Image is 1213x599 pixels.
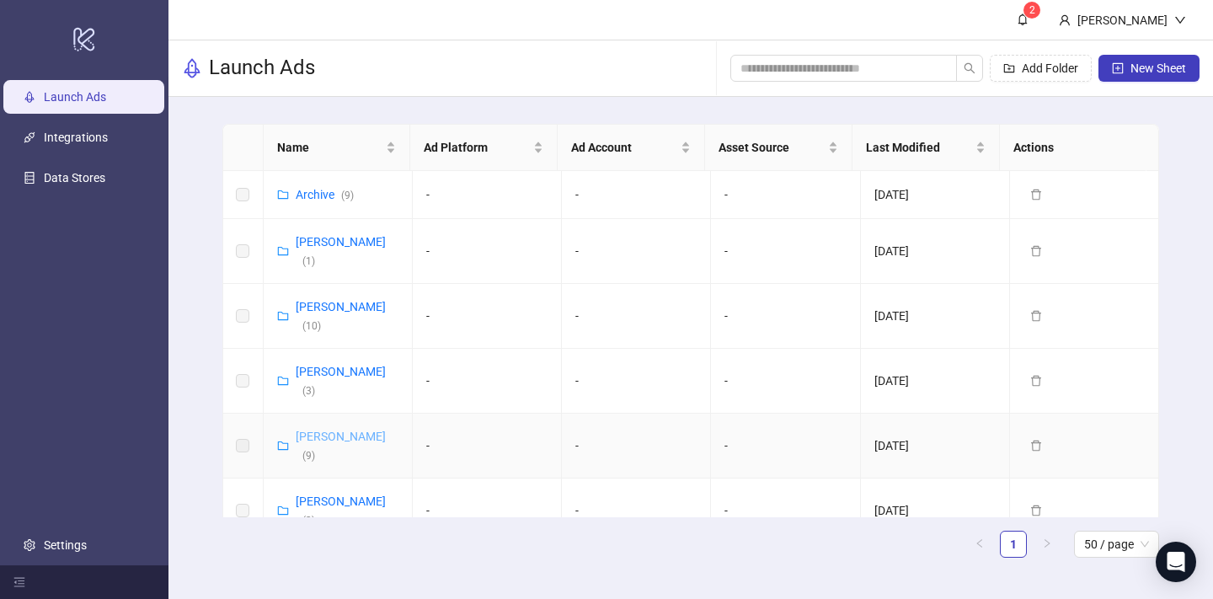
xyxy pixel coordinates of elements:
[277,138,383,157] span: Name
[1130,62,1186,75] span: New Sheet
[277,375,289,387] span: folder
[558,125,705,171] th: Ad Account
[1000,531,1027,558] li: 1
[1000,125,1147,171] th: Actions
[296,188,354,201] a: Archive(9)
[966,531,993,558] button: left
[562,479,711,543] td: -
[277,245,289,257] span: folder
[296,495,386,527] a: [PERSON_NAME](3)
[1030,310,1042,322] span: delete
[1112,62,1124,74] span: plus-square
[296,300,386,332] a: [PERSON_NAME](10)
[1059,14,1071,26] span: user
[413,219,562,284] td: -
[1074,531,1159,558] div: Page Size
[182,58,202,78] span: rocket
[1022,62,1078,75] span: Add Folder
[861,171,1010,219] td: [DATE]
[413,284,562,349] td: -
[264,125,411,171] th: Name
[1034,531,1061,558] button: right
[711,349,860,414] td: -
[861,414,1010,479] td: [DATE]
[1023,2,1040,19] sup: 2
[413,171,562,219] td: -
[302,450,315,462] span: ( 9 )
[711,171,860,219] td: -
[44,538,87,552] a: Settings
[562,284,711,349] td: -
[1174,14,1186,26] span: down
[1030,440,1042,452] span: delete
[1030,189,1042,201] span: delete
[302,385,315,397] span: ( 3 )
[296,235,386,267] a: [PERSON_NAME](1)
[44,131,108,144] a: Integrations
[975,538,985,548] span: left
[866,138,972,157] span: Last Modified
[277,310,289,322] span: folder
[562,219,711,284] td: -
[1030,375,1042,387] span: delete
[562,414,711,479] td: -
[1071,11,1174,29] div: [PERSON_NAME]
[562,349,711,414] td: -
[341,190,354,201] span: ( 9 )
[711,284,860,349] td: -
[44,90,106,104] a: Launch Ads
[1156,542,1196,582] div: Open Intercom Messenger
[719,138,825,157] span: Asset Source
[413,479,562,543] td: -
[277,505,289,516] span: folder
[209,55,315,82] h3: Launch Ads
[861,219,1010,284] td: [DATE]
[44,171,105,185] a: Data Stores
[1098,55,1200,82] button: New Sheet
[562,171,711,219] td: -
[1034,531,1061,558] li: Next Page
[964,62,975,74] span: search
[1003,62,1015,74] span: folder-add
[861,349,1010,414] td: [DATE]
[277,189,289,201] span: folder
[1001,532,1026,557] a: 1
[1030,505,1042,516] span: delete
[1029,4,1035,16] span: 2
[571,138,677,157] span: Ad Account
[852,125,1000,171] th: Last Modified
[711,414,860,479] td: -
[424,138,530,157] span: Ad Platform
[1017,13,1029,25] span: bell
[413,414,562,479] td: -
[711,479,860,543] td: -
[861,284,1010,349] td: [DATE]
[302,255,315,267] span: ( 1 )
[1084,532,1149,557] span: 50 / page
[1030,245,1042,257] span: delete
[711,219,860,284] td: -
[302,515,315,527] span: ( 3 )
[13,576,25,588] span: menu-fold
[302,320,321,332] span: ( 10 )
[990,55,1092,82] button: Add Folder
[410,125,558,171] th: Ad Platform
[966,531,993,558] li: Previous Page
[1042,538,1052,548] span: right
[861,479,1010,543] td: [DATE]
[296,365,386,397] a: [PERSON_NAME](3)
[277,440,289,452] span: folder
[413,349,562,414] td: -
[296,430,386,462] a: [PERSON_NAME](9)
[705,125,852,171] th: Asset Source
